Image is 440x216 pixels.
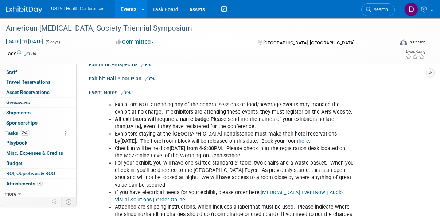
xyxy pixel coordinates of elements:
b: [DATE] [120,138,136,144]
a: Shipments [0,108,76,118]
span: Staff [6,69,17,75]
a: more [0,189,76,199]
img: ExhibitDay [6,6,42,13]
b: [DATE] from 4-8:00PM [170,145,222,152]
span: ROI, Objectives & ROO [6,170,55,176]
div: Event Notes: [89,87,425,97]
span: Asset Reservations [6,89,50,95]
span: US Pet Health Conferences [51,6,104,11]
a: here [299,138,309,144]
span: Misc. Expenses & Credits [6,150,63,156]
span: Attachments [6,181,43,186]
div: Event Rating [405,50,425,54]
a: ROI, Objectives & ROO [0,169,76,178]
li: If you have electrical needs for your exhibit, please order here: [115,189,354,204]
a: [MEDICAL_DATA] EventNow | Audio Visual Solutions | Order Online [115,189,343,203]
a: Edit [24,51,36,56]
span: Search [371,7,388,12]
li: For your exhibit, you will have one skirted standard 6' table, two chairs and a waste basket. Whe... [115,160,354,189]
td: Tags [5,50,36,57]
span: Booth [6,59,29,65]
div: Event Format [365,38,425,49]
span: more [5,191,16,197]
a: Budget [0,158,76,168]
span: Giveaways [6,99,30,105]
span: Sponsorships [6,120,38,126]
span: 4 [37,181,43,186]
img: Format-Inperson.png [400,39,407,45]
td: Toggle Event Tabs [62,197,77,207]
span: (5 days) [45,40,60,44]
a: Edit [145,76,157,82]
a: Edit [141,62,153,67]
a: Search [361,3,395,16]
span: Tasks [5,130,30,136]
a: Travel Reservations [0,77,76,87]
img: Debra Smith [404,3,418,16]
div: In-Person [408,39,425,45]
li: Exhibitors staying at the [GEOGRAPHIC_DATA] Renaissance must make their hotel reservations by . T... [115,130,354,145]
a: Giveaways [0,98,76,107]
a: Edit [121,90,133,95]
a: Asset Reservations [0,87,76,97]
span: to [21,39,28,44]
span: [DATE] [DATE] [5,38,44,45]
div: Exhibit Hall Floor Plan: [89,73,425,83]
a: Playbook [0,138,76,148]
div: American [MEDICAL_DATA] Society Triennial Symposium [3,22,390,35]
a: Tasks25% [0,128,76,138]
span: Shipments [6,110,31,115]
span: [GEOGRAPHIC_DATA], [GEOGRAPHIC_DATA] [263,40,354,46]
button: Committed [113,38,157,46]
span: Playbook [6,140,27,146]
li: Exhibitors NOT attending any of the general sessions or food/beverage events may manage the exhib... [115,101,354,116]
b: All exhibitors will require a name badge. [115,116,211,122]
a: Staff [0,67,76,77]
span: 25% [20,130,30,136]
b: [DATE] [125,123,141,130]
span: Budget [6,160,23,166]
td: Personalize Event Tab Strip [49,197,62,207]
a: Misc. Expenses & Credits [0,148,76,158]
a: Sponsorships [0,118,76,128]
li: Please send me the names of your exhibitors no later than , even if they have registered for the ... [115,116,354,130]
a: Attachments4 [0,179,76,189]
span: Travel Reservations [6,79,51,85]
li: Check in will be held on . Please check in at the registration desk located on the Mezzanine Leve... [115,145,354,160]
